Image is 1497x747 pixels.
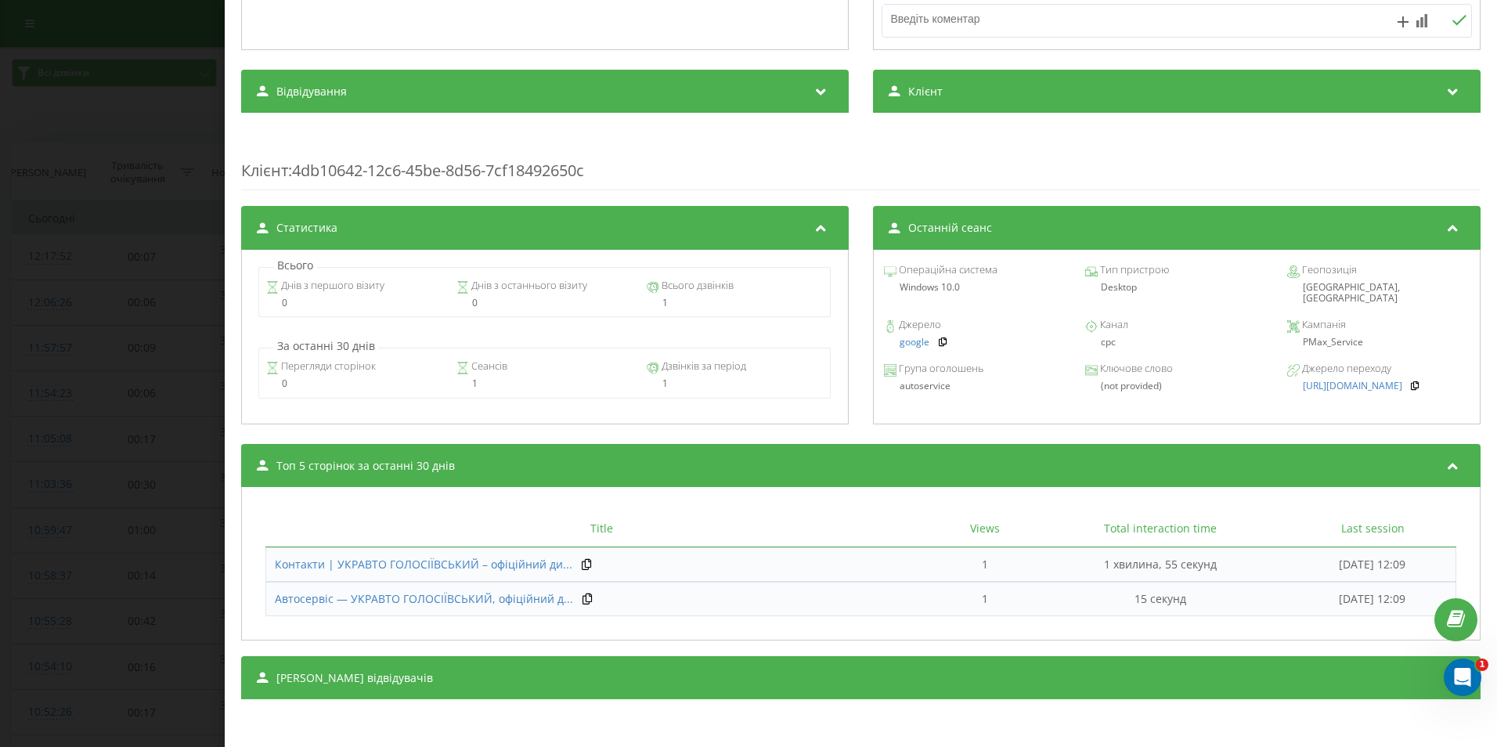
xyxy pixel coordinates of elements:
[1444,659,1481,696] iframe: Intercom live chat
[1289,511,1456,547] th: Last session
[1031,511,1289,547] th: Total interaction time
[896,262,997,278] span: Операційна система
[276,84,347,99] span: Відвідування
[1289,547,1456,582] td: [DATE] 12:09
[273,258,317,273] p: Всього
[1085,381,1268,392] div: (not provided)
[279,359,376,374] span: Перегляди сторінок
[647,378,824,389] div: 1
[896,317,941,333] span: Джерело
[275,591,573,606] span: Автосервіс — УКРАВТО ГОЛОСІЇВСЬКИЙ, офіційний д...
[938,547,1031,582] td: 1
[900,337,929,348] a: google
[1302,381,1401,392] a: [URL][DOMAIN_NAME]
[938,582,1031,616] td: 1
[469,278,587,294] span: Днів з останнього візиту
[266,298,443,309] div: 0
[276,220,337,236] span: Статистика
[1098,361,1173,377] span: Ключове слово
[1085,282,1268,293] div: Desktop
[241,160,288,181] span: Клієнт
[275,591,573,607] a: Автосервіс — УКРАВТО ГОЛОСІЇВСЬКИЙ, офіційний д...
[938,511,1031,547] th: Views
[647,298,824,309] div: 1
[276,670,433,686] span: [PERSON_NAME] відвідувачів
[659,359,746,374] span: Дзвінків за період
[908,220,992,236] span: Останній сеанс
[1031,547,1289,582] td: 1 хвилина, 55 секунд
[276,458,455,474] span: Топ 5 сторінок за останні 30 днів
[1098,317,1128,333] span: Канал
[1289,582,1456,616] td: [DATE] 12:09
[469,359,507,374] span: Сеансів
[1299,262,1356,278] span: Геопозиція
[266,378,443,389] div: 0
[884,282,1067,293] div: Windows 10.0
[275,557,572,572] span: Контакти | УКРАВТО ГОЛОСІЇВСЬКИЙ – офіційний ди...
[273,338,379,354] p: За останні 30 днів
[1031,582,1289,616] td: 15 секунд
[659,278,734,294] span: Всього дзвінків
[456,298,633,309] div: 0
[1286,282,1470,305] div: [GEOGRAPHIC_DATA], [GEOGRAPHIC_DATA]
[241,128,1481,190] div: : 4db10642-12c6-45be-8d56-7cf18492650c
[1476,659,1488,671] span: 1
[1299,361,1391,377] span: Джерело переходу
[1098,262,1169,278] span: Тип пристрою
[908,84,943,99] span: Клієнт
[896,361,983,377] span: Група оголошень
[1286,337,1470,348] div: PMax_Service
[279,278,384,294] span: Днів з першого візиту
[884,381,1067,392] div: autoservice
[1299,317,1345,333] span: Кампанія
[275,557,572,572] a: Контакти | УКРАВТО ГОЛОСІЇВСЬКИЙ – офіційний ди...
[456,378,633,389] div: 1
[265,511,939,547] th: Title
[1085,337,1268,348] div: cpc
